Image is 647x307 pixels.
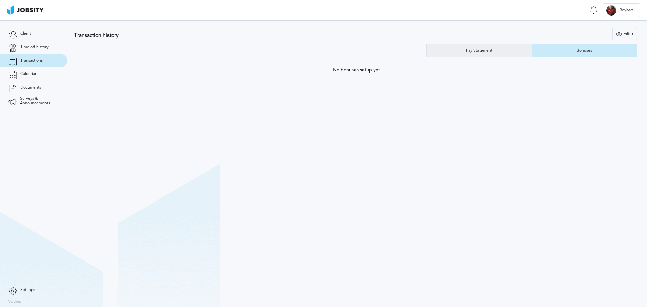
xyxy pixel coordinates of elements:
h3: Transaction history [74,32,382,38]
button: Bonuses [532,44,637,57]
span: Settings [20,288,35,293]
span: Documents [20,85,41,90]
span: Transactions [20,58,43,63]
span: Royban [616,8,637,13]
div: R [606,5,616,16]
button: RRoyban [603,3,640,17]
div: Bonuses [573,48,595,53]
span: Surveys & Announcements [20,96,59,106]
div: Pay Statement [463,48,496,53]
span: Client [20,31,31,36]
button: Filter [612,27,637,40]
img: ab4bad089aa723f57921c736e9817d99.png [7,5,44,15]
span: Time off history [20,45,49,50]
span: No bonuses setup yet. [333,67,381,73]
div: Filter [613,27,637,41]
button: Pay Statement [426,44,532,57]
span: Calendar [20,72,36,76]
label: Version: [8,300,21,304]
